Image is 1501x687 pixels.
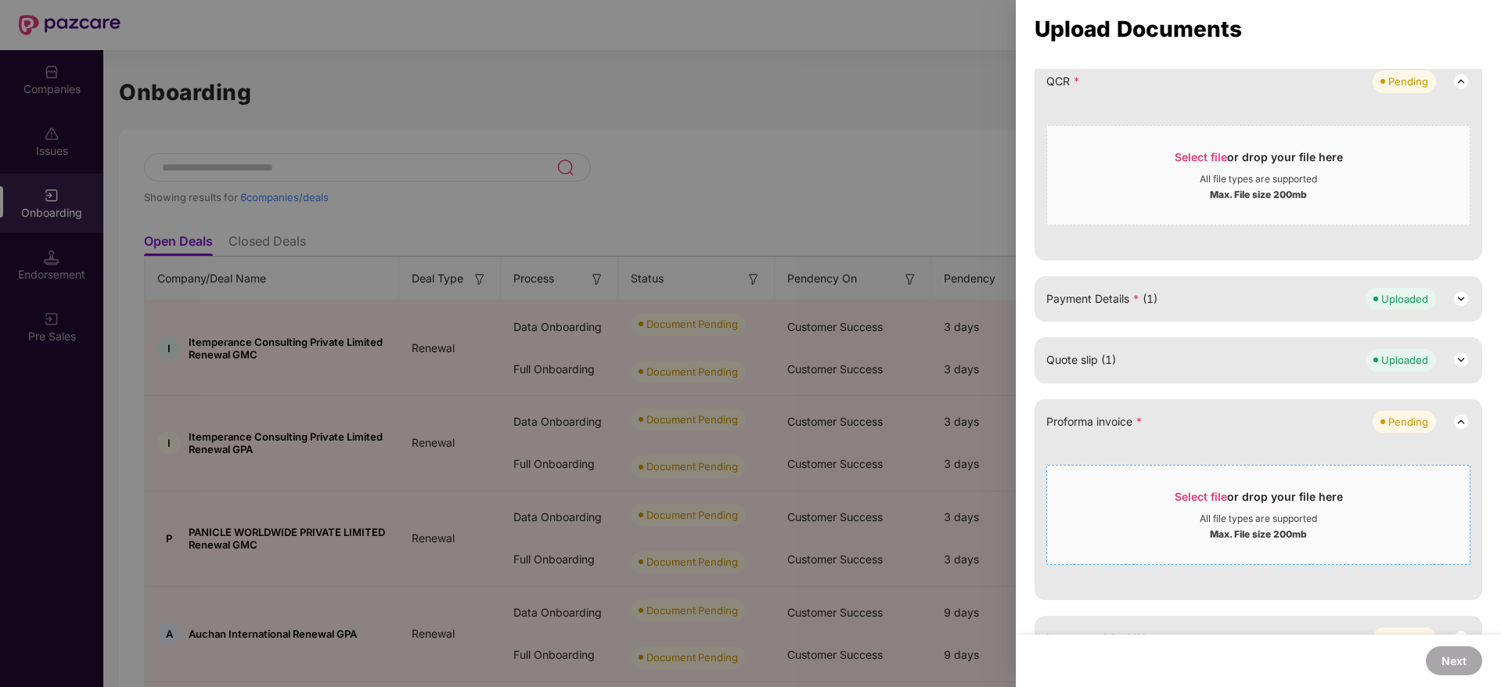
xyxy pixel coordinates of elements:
[1200,513,1317,525] div: All file types are supported
[1175,150,1227,164] span: Select file
[1388,414,1428,430] div: Pending
[1452,629,1470,648] img: svg+xml;base64,PHN2ZyB3aWR0aD0iMjQiIGhlaWdodD0iMjQiIHZpZXdCb3g9IjAgMCAyNCAyNCIgZmlsbD0ibm9uZSIgeG...
[1200,173,1317,185] div: All file types are supported
[1175,489,1343,513] div: or drop your file here
[1452,72,1470,91] img: svg+xml;base64,PHN2ZyB3aWR0aD0iMjQiIGhlaWdodD0iMjQiIHZpZXdCb3g9IjAgMCAyNCAyNCIgZmlsbD0ibm9uZSIgeG...
[1046,630,1147,647] span: Last year claim MIS
[1388,631,1428,646] div: Pending
[1381,352,1428,368] div: Uploaded
[1047,477,1470,552] span: Select fileor drop your file hereAll file types are supportedMax. File size 200mb
[1047,138,1470,213] span: Select fileor drop your file hereAll file types are supportedMax. File size 200mb
[1210,525,1307,541] div: Max. File size 200mb
[1381,291,1428,307] div: Uploaded
[1452,412,1470,431] img: svg+xml;base64,PHN2ZyB3aWR0aD0iMjQiIGhlaWdodD0iMjQiIHZpZXdCb3g9IjAgMCAyNCAyNCIgZmlsbD0ibm9uZSIgeG...
[1046,413,1143,430] span: Proforma invoice
[1175,490,1227,503] span: Select file
[1175,149,1343,173] div: or drop your file here
[1046,73,1080,90] span: QCR
[1210,185,1307,201] div: Max. File size 200mb
[1035,20,1482,38] div: Upload Documents
[1452,290,1470,308] img: svg+xml;base64,PHN2ZyB3aWR0aD0iMjQiIGhlaWdodD0iMjQiIHZpZXdCb3g9IjAgMCAyNCAyNCIgZmlsbD0ibm9uZSIgeG...
[1046,351,1116,369] span: Quote slip (1)
[1426,646,1482,675] button: Next
[1452,351,1470,369] img: svg+xml;base64,PHN2ZyB3aWR0aD0iMjQiIGhlaWdodD0iMjQiIHZpZXdCb3g9IjAgMCAyNCAyNCIgZmlsbD0ibm9uZSIgeG...
[1388,74,1428,89] div: Pending
[1046,290,1157,308] span: Payment Details (1)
